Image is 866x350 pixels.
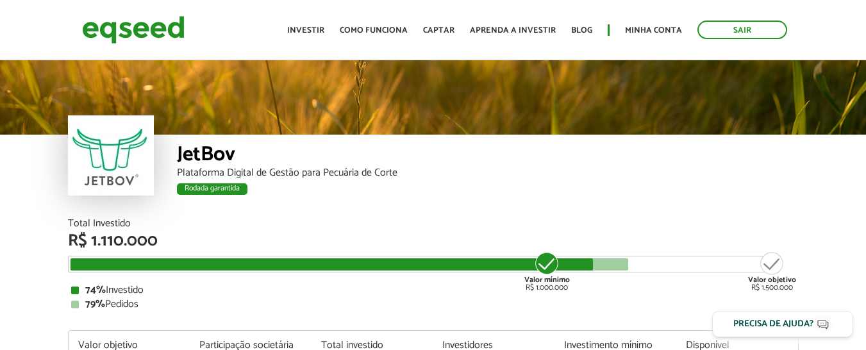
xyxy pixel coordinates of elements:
strong: 79% [85,296,105,313]
strong: Valor objetivo [748,274,796,286]
div: R$ 1.500.000 [748,251,796,292]
a: Sair [697,21,787,39]
a: Aprenda a investir [470,26,556,35]
a: Como funciona [340,26,408,35]
div: Pedidos [71,299,795,310]
div: Rodada garantida [177,183,247,195]
div: R$ 1.000.000 [523,251,571,292]
a: Blog [571,26,592,35]
a: Minha conta [625,26,682,35]
div: Plataforma Digital de Gestão para Pecuária de Corte [177,168,799,178]
a: Captar [423,26,454,35]
strong: Valor mínimo [524,274,570,286]
a: Investir [287,26,324,35]
div: Investido [71,285,795,296]
strong: 74% [85,281,106,299]
div: R$ 1.110.000 [68,233,799,249]
div: JetBov [177,144,799,168]
div: Total Investido [68,219,799,229]
img: EqSeed [82,13,185,47]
